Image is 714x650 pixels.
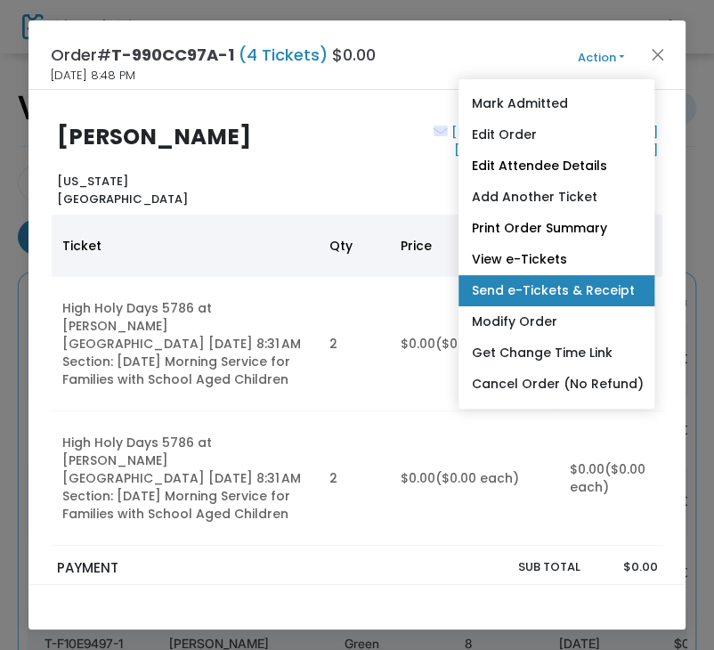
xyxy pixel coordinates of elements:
h4: Order# $0.00 [51,43,376,67]
a: Mark Admitted [458,88,654,119]
td: High Holy Days 5786 at [PERSON_NAME][GEOGRAPHIC_DATA] [DATE] 8:31 AM Section: [DATE] Morning Serv... [52,277,319,411]
th: Price [390,215,559,277]
span: (4 Tickets) [234,44,332,66]
a: Send e-Tickets & Receipt [458,275,654,306]
a: Cancel Order (No Refund) [458,369,654,400]
span: [DATE] 8:48 PM [51,67,135,85]
a: Get Change Time Link [458,337,654,369]
a: Print Order Summary [458,213,654,244]
b: [US_STATE] [GEOGRAPHIC_DATA] [57,173,188,207]
td: High Holy Days 5786 at [PERSON_NAME][GEOGRAPHIC_DATA] [DATE] 8:31 AM Section: [DATE] Morning Serv... [52,411,319,546]
p: $0.00 [597,558,657,576]
a: View e-Tickets [458,244,654,275]
span: ($0.00 each) [570,460,645,496]
td: $0.00 [390,277,559,411]
td: 2 [319,411,390,546]
b: [PERSON_NAME] [57,121,251,152]
button: Close [645,43,669,66]
a: Edit Attendee Details [458,150,654,182]
a: Edit Order [458,119,654,150]
th: Ticket [52,215,319,277]
td: 2 [319,277,390,411]
a: Add Another Ticket [458,182,654,213]
div: Data table [52,215,662,546]
button: Action [548,48,654,68]
th: Qty [319,215,390,277]
a: Modify Order [458,306,654,337]
p: Sub total [443,558,580,576]
td: $0.00 [559,411,666,546]
span: T-990CC97A-1 [111,44,234,66]
a: [PERSON_NAME][EMAIL_ADDRESS][PERSON_NAME][DOMAIN_NAME] [447,124,657,158]
td: $0.00 [390,411,559,546]
span: ($0.00 each) [435,469,519,487]
p: PAYMENT [57,558,349,579]
span: ($0.00 each) [435,335,519,353]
